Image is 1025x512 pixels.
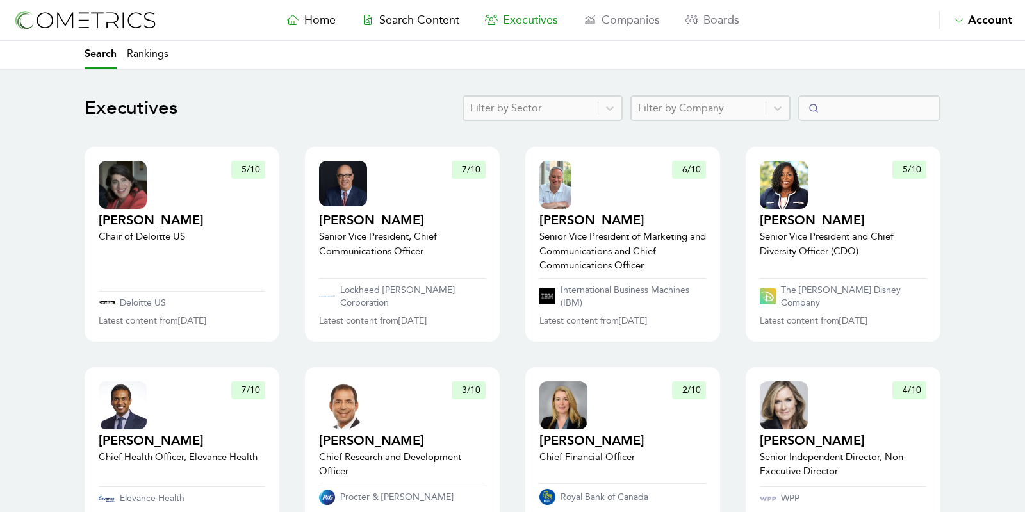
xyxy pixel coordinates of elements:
p: Procter & [PERSON_NAME] [340,491,454,504]
button: 7/10 [231,381,265,399]
p: Latest content from [DATE] [539,315,647,327]
a: executive profile thumbnail7/10[PERSON_NAME]Senior Vice President, Chief Communications Officer [319,161,486,273]
p: Chair of Deloitte US [99,229,204,244]
a: executive profile thumbnail5/10[PERSON_NAME]Senior Vice President and Chief Diversity Officer (CDO) [760,161,926,273]
p: Chief Research and Development Officer [319,450,486,479]
img: executive profile thumbnail [760,161,808,209]
button: 5/10 [892,161,926,179]
button: 7/10 [452,161,486,179]
h2: [PERSON_NAME] [760,211,926,229]
a: WPP [760,492,926,505]
p: Chief Health Officer, Elevance Health [99,450,258,465]
img: executive profile thumbnail [539,381,587,429]
button: Account [939,11,1012,29]
p: Royal Bank of Canada [561,491,648,504]
span: Account [968,13,1012,27]
a: Search Content [348,11,472,29]
img: executive profile thumbnail [319,161,367,206]
p: Latest content from [DATE] [319,315,427,327]
p: Senior Vice President, Chief Communications Officer [319,229,486,258]
img: company logo [99,301,115,305]
img: company logo [99,495,115,502]
a: Procter & [PERSON_NAME] [319,490,486,506]
a: executive profile thumbnail4/10[PERSON_NAME]Senior Independent Director, Non-Executive Director [760,381,926,482]
h2: [PERSON_NAME] [760,432,926,450]
h2: [PERSON_NAME] [319,211,486,229]
h2: [PERSON_NAME] [539,432,644,450]
a: executive profile thumbnail5/10[PERSON_NAME]Chair of Deloitte US [99,161,265,286]
span: Home [304,13,336,27]
a: Elevance Health [99,492,265,505]
p: Senior Vice President and Chief Diversity Officer (CDO) [760,229,926,258]
a: Companies [571,11,673,29]
button: 6/10 [672,161,706,179]
a: Rankings [127,41,168,69]
span: Executives [503,13,558,27]
a: executive profile thumbnail2/10[PERSON_NAME]Chief Financial Officer [539,381,706,479]
button: 2/10 [672,381,706,399]
a: Deloitte US [99,297,265,310]
a: executive profile thumbnail7/10[PERSON_NAME]Chief Health Officer, Elevance Health [99,381,265,482]
a: International Business Machines (IBM) [539,284,706,310]
img: company logo [760,288,776,304]
a: Boards [673,11,752,29]
p: Senior Vice President of Marketing and Communications and Chief Communications Officer [539,229,706,273]
img: company logo [319,490,335,506]
p: Deloitte US [120,297,166,310]
h2: [PERSON_NAME] [99,211,204,229]
p: Elevance Health [120,492,184,505]
img: executive profile thumbnail [539,161,571,209]
a: Home [274,11,348,29]
h2: [PERSON_NAME] [319,432,486,450]
img: company logo [319,292,335,302]
a: Executives [472,11,571,29]
input: Search [798,95,940,121]
p: Latest content from [DATE] [99,315,206,327]
p: Lockheed [PERSON_NAME] Corporation [340,284,486,310]
h2: [PERSON_NAME] [99,432,258,450]
p: Latest content from [DATE] [760,315,867,327]
button: 3/10 [452,381,486,399]
a: Search [85,41,117,69]
img: executive profile thumbnail [99,381,147,429]
img: executive profile thumbnail [760,381,808,429]
button: 4/10 [892,381,926,399]
span: Boards [703,13,739,27]
img: company logo [539,288,555,304]
img: logo-refresh-RPX2ODFg.svg [13,8,157,32]
span: Search Content [379,13,459,27]
a: executive profile thumbnail6/10[PERSON_NAME]Senior Vice President of Marketing and Communications... [539,161,706,273]
p: The [PERSON_NAME] Disney Company [781,284,926,310]
a: executive profile thumbnail3/10[PERSON_NAME]Chief Research and Development Officer [319,381,486,479]
p: Senior Independent Director, Non-Executive Director [760,450,926,479]
a: Lockheed [PERSON_NAME] Corporation [319,284,486,310]
button: 5/10 [231,161,265,179]
h1: Executives [85,97,177,120]
p: International Business Machines (IBM) [561,284,706,310]
p: WPP [781,492,799,505]
img: executive profile thumbnail [99,161,147,209]
img: company logo [539,489,555,505]
p: Chief Financial Officer [539,450,644,465]
h2: [PERSON_NAME] [539,211,706,229]
img: executive profile thumbnail [319,381,367,429]
img: company logo [760,497,776,502]
span: Companies [602,13,660,27]
a: Royal Bank of Canada [539,489,706,505]
a: The [PERSON_NAME] Disney Company [760,284,926,310]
